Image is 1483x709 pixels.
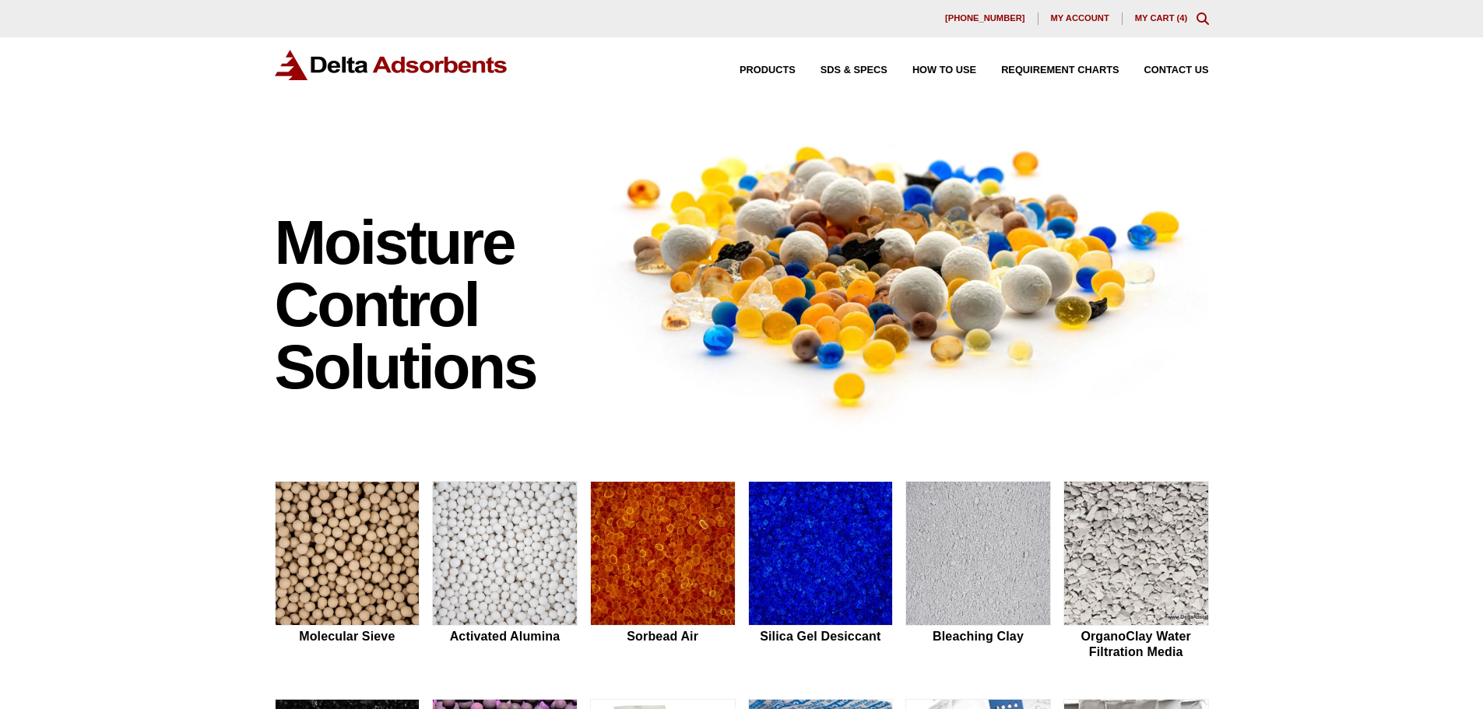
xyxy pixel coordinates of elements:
a: SDS & SPECS [796,65,887,75]
a: Sorbead Air [590,481,736,662]
span: How to Use [912,65,976,75]
a: Products [715,65,796,75]
a: Requirement Charts [976,65,1119,75]
a: Silica Gel Desiccant [748,481,894,662]
h2: Activated Alumina [432,629,578,644]
span: [PHONE_NUMBER] [945,14,1025,23]
span: SDS & SPECS [821,65,887,75]
a: [PHONE_NUMBER] [933,12,1038,25]
h2: Sorbead Air [590,629,736,644]
a: Molecular Sieve [275,481,420,662]
a: OrganoClay Water Filtration Media [1063,481,1209,662]
span: Contact Us [1144,65,1209,75]
a: Activated Alumina [432,481,578,662]
h1: Moisture Control Solutions [275,212,575,398]
span: 4 [1179,13,1184,23]
h2: OrganoClay Water Filtration Media [1063,629,1209,658]
span: My account [1051,14,1109,23]
a: My account [1038,12,1123,25]
h2: Molecular Sieve [275,629,420,644]
div: Toggle Modal Content [1197,12,1209,25]
img: Delta Adsorbents [275,50,508,80]
img: Image [590,118,1209,431]
a: Contact Us [1119,65,1209,75]
h2: Silica Gel Desiccant [748,629,894,644]
a: How to Use [887,65,976,75]
span: Products [740,65,796,75]
a: Bleaching Clay [905,481,1051,662]
a: My Cart (4) [1135,13,1188,23]
span: Requirement Charts [1001,65,1119,75]
h2: Bleaching Clay [905,629,1051,644]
